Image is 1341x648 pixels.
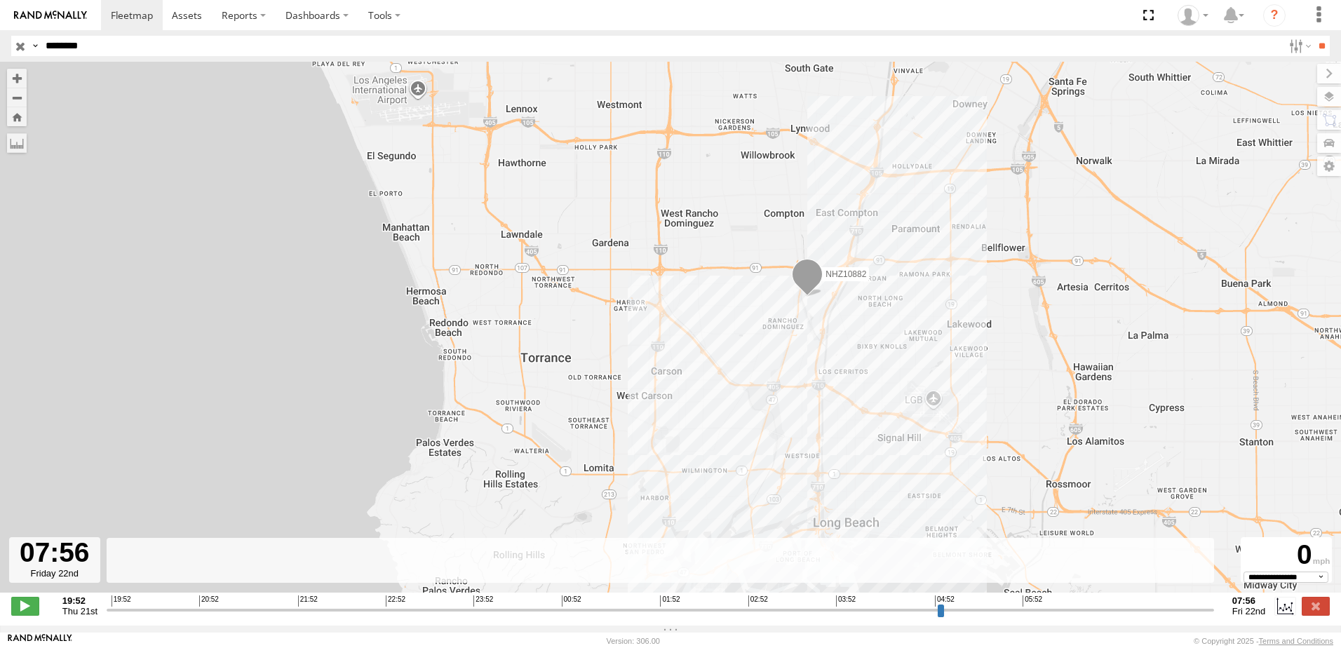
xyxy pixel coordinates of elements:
span: Thu 21st Aug 2025 [62,606,97,616]
button: Zoom Home [7,107,27,126]
span: 03:52 [836,595,856,607]
label: Search Query [29,36,41,56]
span: 21:52 [298,595,318,607]
div: 0 [1243,539,1330,572]
img: rand-logo.svg [14,11,87,20]
i: ? [1263,4,1286,27]
div: © Copyright 2025 - [1194,637,1333,645]
span: 02:52 [748,595,768,607]
span: Fri 22nd Aug 2025 [1232,606,1266,616]
span: 22:52 [386,595,405,607]
label: Measure [7,133,27,153]
span: 19:52 [112,595,131,607]
span: 23:52 [473,595,493,607]
label: Play/Stop [11,597,39,615]
button: Zoom out [7,88,27,107]
div: Zulema McIntosch [1173,5,1213,26]
a: Terms and Conditions [1259,637,1333,645]
a: Visit our Website [8,634,72,648]
span: 04:52 [935,595,955,607]
span: 20:52 [199,595,219,607]
span: 05:52 [1023,595,1042,607]
span: 00:52 [562,595,581,607]
div: Version: 306.00 [607,637,660,645]
strong: 19:52 [62,595,97,606]
button: Zoom in [7,69,27,88]
label: Search Filter Options [1283,36,1314,56]
span: 01:52 [660,595,680,607]
strong: 07:56 [1232,595,1266,606]
label: Close [1302,597,1330,615]
span: NHZ10882 [826,269,866,279]
label: Map Settings [1317,156,1341,176]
